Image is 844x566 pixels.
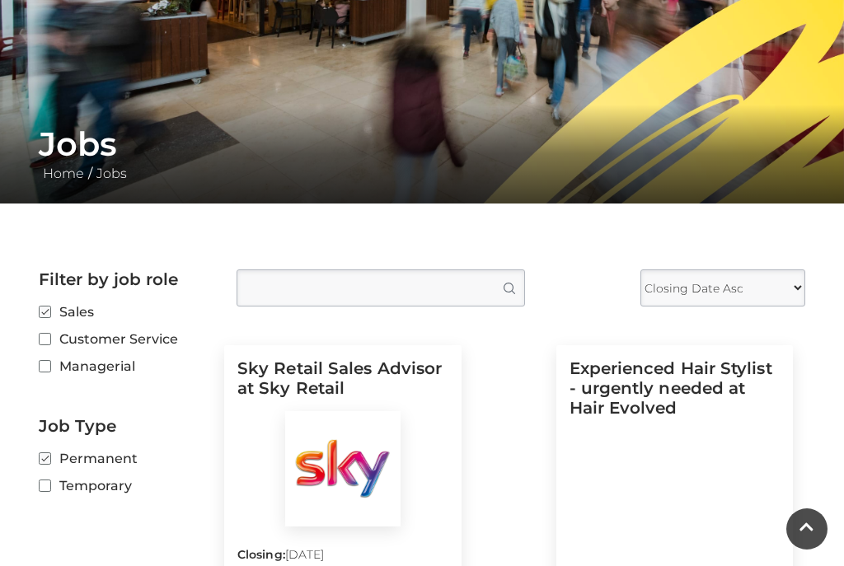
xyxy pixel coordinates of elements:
[570,358,781,431] h5: Experienced Hair Stylist - urgently needed at Hair Evolved
[39,166,88,181] a: Home
[39,475,212,496] label: Temporary
[26,124,818,184] div: /
[39,302,212,322] label: Sales
[285,411,401,526] img: Sky Retail
[39,329,212,349] label: Customer Service
[237,358,448,411] h5: Sky Retail Sales Advisor at Sky Retail
[92,166,131,181] a: Jobs
[39,416,212,436] h2: Job Type
[39,124,805,164] h1: Jobs
[39,356,212,377] label: Managerial
[237,547,285,562] strong: Closing:
[39,448,212,469] label: Permanent
[39,269,212,289] h2: Filter by job role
